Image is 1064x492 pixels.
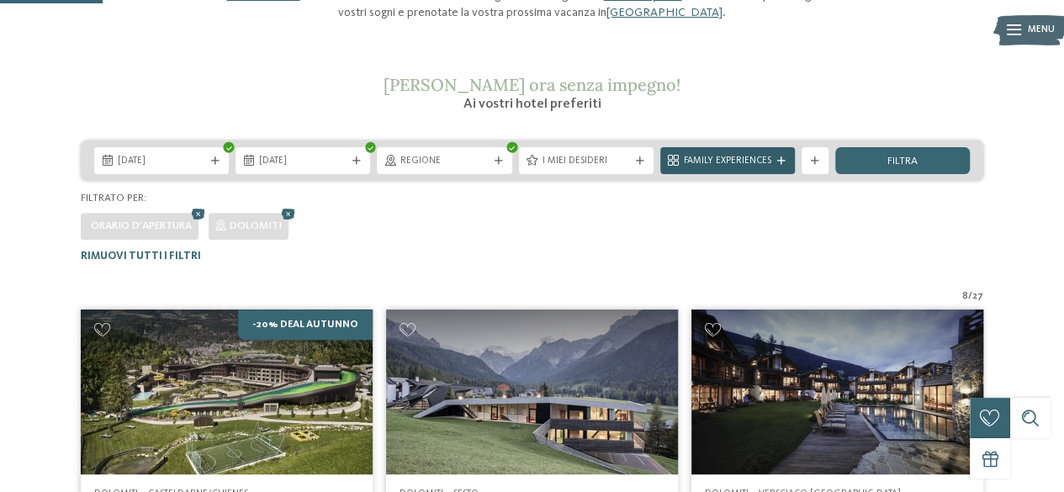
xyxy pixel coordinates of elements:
span: Regione [400,155,488,168]
span: Filtrato per: [81,193,146,204]
span: Ai vostri hotel preferiti [463,98,601,111]
span: I miei desideri [543,155,630,168]
span: 27 [972,290,983,304]
img: Cercate un hotel per famiglie? Qui troverete solo i migliori! [81,309,373,473]
span: filtra [887,156,918,167]
span: [DATE] [259,155,347,168]
span: Orario d'apertura [91,220,192,231]
span: Dolomiti [230,220,282,231]
img: Post Alpina - Family Mountain Chalets ****ˢ [691,309,983,473]
a: [GEOGRAPHIC_DATA] [606,7,723,19]
span: Family Experiences [684,155,771,168]
span: 8 [962,290,968,304]
span: [DATE] [118,155,205,168]
span: Rimuovi tutti i filtri [81,251,201,262]
span: [PERSON_NAME] ora senza impegno! [384,74,680,95]
span: / [968,290,972,304]
img: Family Resort Rainer ****ˢ [386,309,678,473]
